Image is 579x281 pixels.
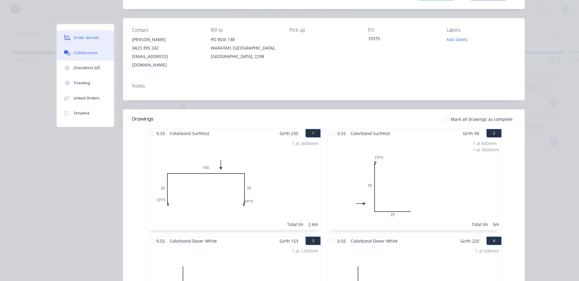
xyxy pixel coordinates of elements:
div: 0CF1520165CF15201 at 2600mmTotal lm2.6m [146,138,321,230]
button: 2 [486,129,501,137]
div: Timeline [74,111,90,116]
button: 1 [305,129,321,137]
div: [EMAIL_ADDRESS][DOMAIN_NAME] [132,52,201,69]
div: 1 at 2600mm [292,140,318,147]
div: Pick up [289,27,359,33]
span: Colorbond Surfmist [167,129,212,138]
span: Girth 153 [280,237,298,245]
button: Tracking [57,76,114,91]
span: Colorbond Dover White [167,237,219,245]
span: 0.55 [335,237,348,245]
span: Girth 235 [280,129,298,138]
div: [PERSON_NAME] [132,35,201,44]
div: Total lm [287,221,303,228]
span: Colorbond Surfmist [348,129,393,138]
div: 2.6m [308,221,318,228]
div: [PERSON_NAME]0423 395 242[EMAIL_ADDRESS][DOMAIN_NAME] [132,35,201,69]
div: Labels [447,27,516,33]
span: 0.55 [154,129,167,138]
div: Contact [132,27,201,33]
div: PO [368,27,437,33]
div: 5m [493,221,499,228]
div: Linked Orders [74,95,100,101]
div: 10375 [368,35,437,44]
span: 0.55 [154,237,167,245]
button: Order details [57,30,114,45]
div: 1 at 4400mm [473,147,499,153]
div: Bill to [211,27,280,33]
span: Mark all drawings as complete [451,116,513,122]
button: 3 [305,237,321,245]
div: Checklists 0/0 [74,65,100,71]
div: WARATAH, [GEOGRAPHIC_DATA], [GEOGRAPHIC_DATA], 2298 [211,44,280,61]
div: Order details [74,35,99,40]
button: Linked Orders [57,91,114,106]
div: 0CF1550251 at 600mm1 at 4400mmTotal lm5m [327,138,501,230]
div: PO BOX 138 [211,35,280,44]
div: Notes [132,83,516,89]
button: Timeline [57,106,114,121]
div: Collaborate [74,50,97,56]
div: 1 at 600mm [473,140,499,147]
span: Colorbond Dover White [348,237,400,245]
span: Girth 220 [460,237,479,245]
button: Add labels [443,35,471,44]
div: PO BOX 138WARATAH, [GEOGRAPHIC_DATA], [GEOGRAPHIC_DATA], 2298 [211,35,280,61]
div: 1 at 500mm [475,248,499,254]
div: 0423 395 242 [132,44,201,52]
div: Total lm [472,221,488,228]
div: 1 at 1250mm [292,248,318,254]
button: Collaborate [57,45,114,60]
div: Tracking [74,80,90,86]
div: Drawings [132,115,153,123]
button: Checklists 0/0 [57,60,114,76]
span: 0.55 [335,129,348,138]
button: 4 [486,237,501,245]
span: Girth 90 [463,129,479,138]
